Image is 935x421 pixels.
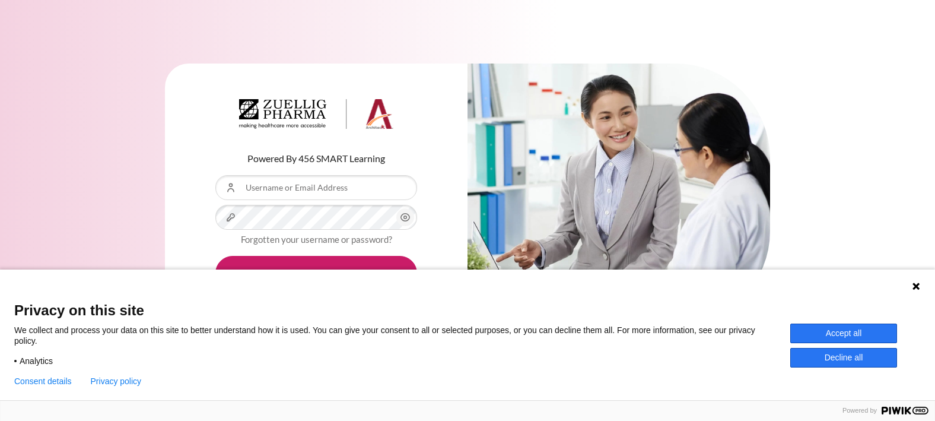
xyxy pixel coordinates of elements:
[14,325,790,346] p: We collect and process your data on this site to better understand how it is used. You can give y...
[14,302,921,319] span: Privacy on this site
[14,376,72,386] button: Consent details
[241,234,392,245] a: Forgotten your username or password?
[239,99,393,129] img: Architeck
[20,356,53,366] span: Analytics
[790,348,897,368] button: Decline all
[790,324,897,343] button: Accept all
[838,407,882,414] span: Powered by
[215,151,417,166] p: Powered By 456 SMART Learning
[215,175,417,200] input: Username or Email Address
[215,256,417,290] button: Log in
[239,99,393,134] a: Architeck
[91,376,142,386] a: Privacy policy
